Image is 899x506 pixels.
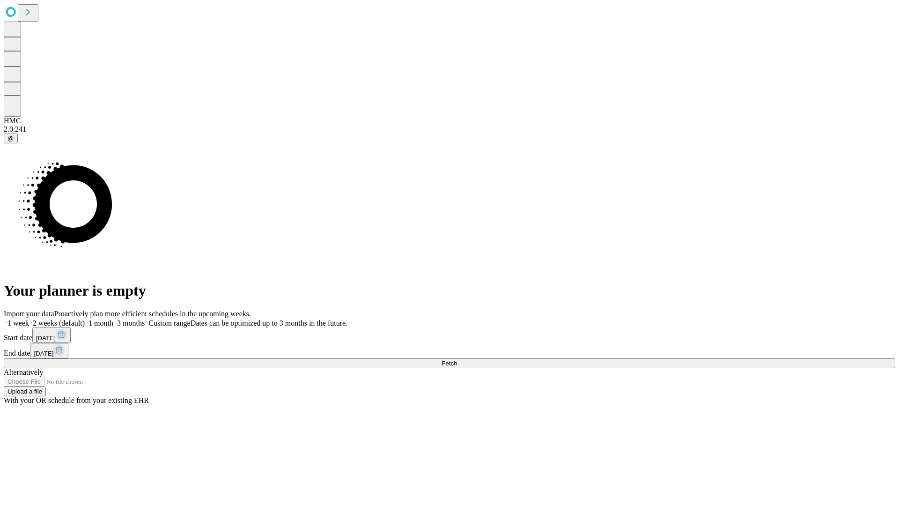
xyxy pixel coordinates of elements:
[7,319,29,327] span: 1 week
[117,319,145,327] span: 3 months
[442,360,457,367] span: Fetch
[4,387,46,396] button: Upload a file
[4,310,54,318] span: Import your data
[4,282,895,299] h1: Your planner is empty
[30,343,68,358] button: [DATE]
[88,319,113,327] span: 1 month
[54,310,251,318] span: Proactively plan more efficient schedules in the upcoming weeks.
[4,125,895,134] div: 2.0.241
[4,117,895,125] div: HMC
[4,358,895,368] button: Fetch
[4,327,895,343] div: Start date
[32,327,71,343] button: [DATE]
[191,319,347,327] span: Dates can be optimized up to 3 months in the future.
[7,135,14,142] span: @
[4,134,18,143] button: @
[36,335,56,342] span: [DATE]
[4,343,895,358] div: End date
[148,319,190,327] span: Custom range
[4,396,149,404] span: With your OR schedule from your existing EHR
[33,319,85,327] span: 2 weeks (default)
[4,368,43,376] span: Alternatively
[34,350,53,357] span: [DATE]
